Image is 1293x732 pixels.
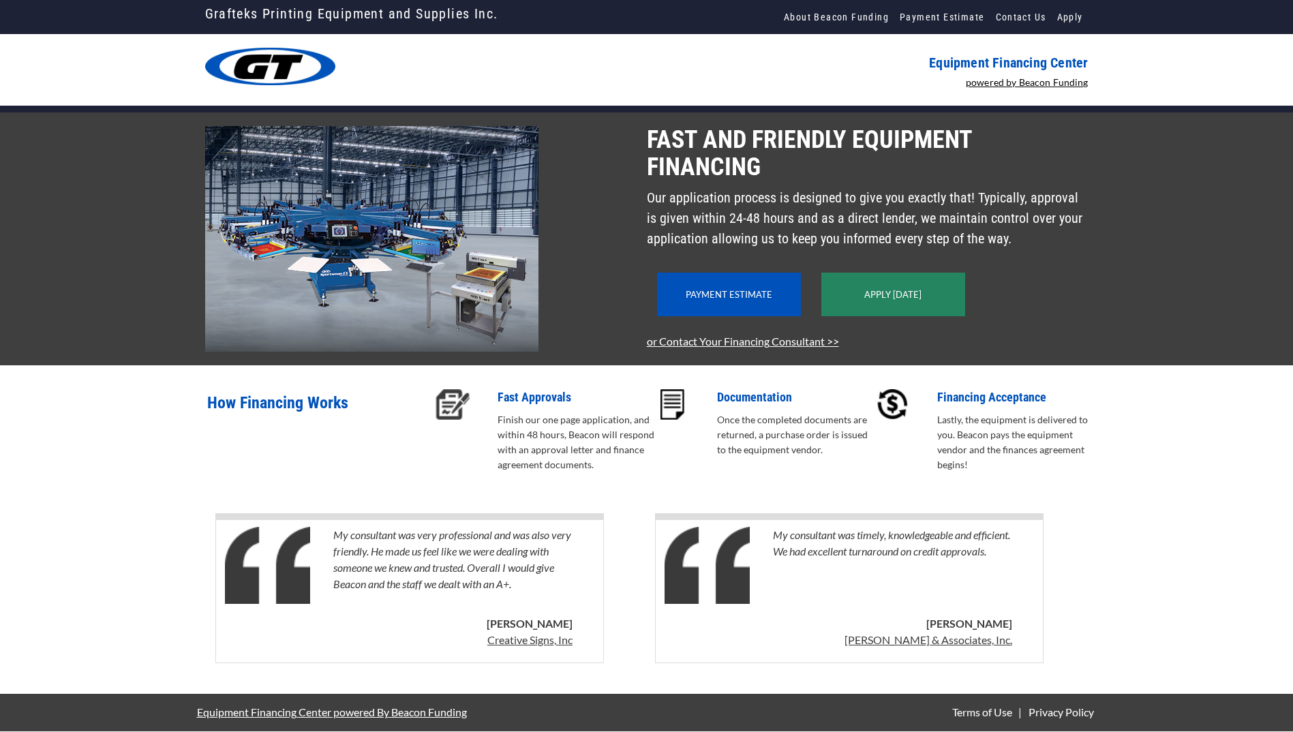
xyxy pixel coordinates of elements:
a: powered by Beacon Funding [966,76,1089,88]
a: Apply [DATE] [864,289,922,300]
p: Fast Approvals [498,389,655,406]
p: Once the completed documents are returned, a purchase order is issued to the equipment vendor. [717,412,874,457]
p: Lastly, the equipment is delivered to you. Beacon pays the equipment vendor and the finances agre... [937,412,1095,472]
p: Financing Acceptance [937,389,1095,406]
p: How Financing Works [207,389,427,433]
img: Quotes [665,527,750,604]
a: Payment Estimate [686,289,772,300]
p: Fast and Friendly Equipment Financing [647,126,1089,181]
img: grafteks_logo3_trans_wht000.png [205,48,336,85]
img: Quotes [225,527,310,604]
span: | [1018,705,1022,718]
a: Equipment Financing Center powered By Beacon Funding [197,695,467,729]
p: Equipment Financing Center [655,55,1089,71]
p: My consultant was timely, knowledgeable and efficient. We had excellent turnaround on credit appr... [773,527,1012,609]
b: [PERSON_NAME] [926,617,1012,630]
b: [PERSON_NAME] [487,617,573,630]
img: docs-icon.PNG [660,389,684,420]
p: Our application process is designed to give you exactly that! Typically, approval is given within... [647,187,1089,249]
a: Creative Signs, Inc [487,632,573,655]
p: [PERSON_NAME] & Associates, Inc. [845,632,1012,648]
p: Finish our one page application, and within 48 hours, Beacon will respond with an approval letter... [498,412,655,472]
p: My consultant was very professional and was also very friendly. He made us feel like we were deal... [333,527,573,609]
a: Terms of Use [949,705,1015,718]
p: Creative Signs, Inc [487,632,573,648]
img: approval-icon.PNG [436,389,470,420]
p: Documentation [717,389,874,406]
img: 2103-Grafteks-EFC.jpg [205,126,538,352]
a: Privacy Policy [1026,705,1097,718]
a: Grafteks Printing Equipment and Supplies Inc. [205,2,498,25]
img: accept-icon.PNG [877,389,908,420]
a: [PERSON_NAME] & Associates, Inc. [845,632,1012,655]
a: or Contact Your Financing Consultant >> [647,335,839,348]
